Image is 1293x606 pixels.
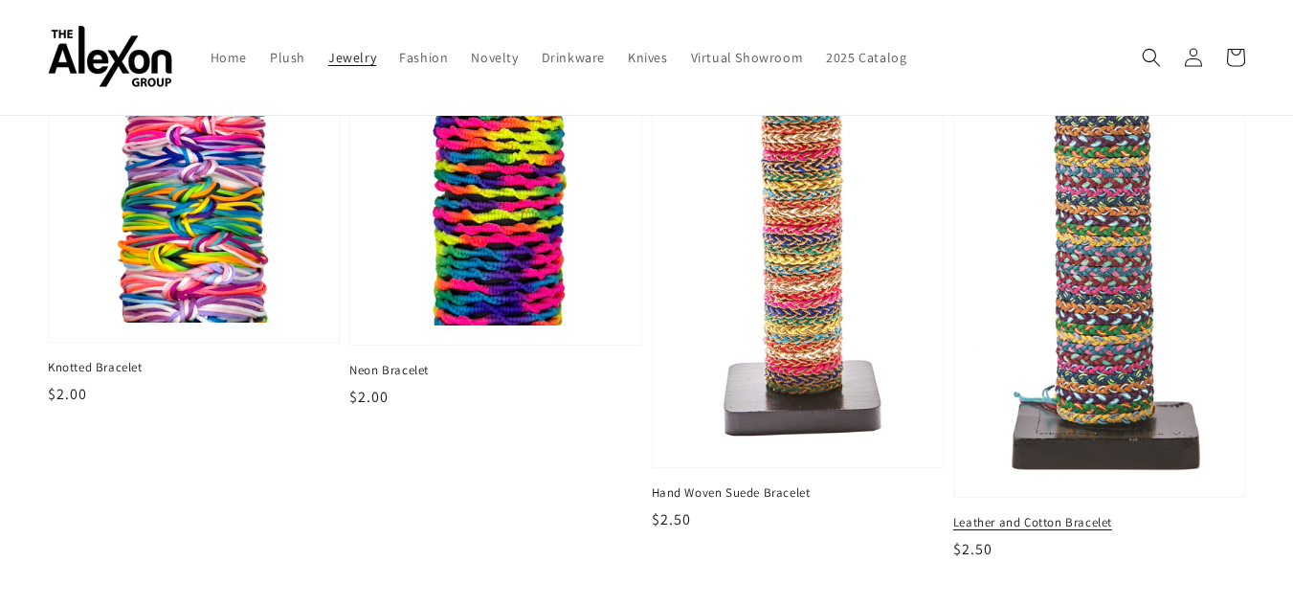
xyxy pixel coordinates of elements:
[48,384,87,404] span: $2.00
[258,37,317,78] a: Plush
[349,362,641,379] span: Neon Bracelet
[48,27,172,89] img: The Alexon Group
[652,484,944,502] span: Hand Woven Suede Bracelet
[1130,36,1172,79] summary: Search
[471,49,518,66] span: Novelty
[542,49,605,66] span: Drinkware
[652,509,691,529] span: $2.50
[680,37,815,78] a: Virtual Showroom
[349,387,389,407] span: $2.00
[270,49,305,66] span: Plush
[399,49,448,66] span: Fashion
[530,37,616,78] a: Drinkware
[459,37,529,78] a: Novelty
[199,37,258,78] a: Home
[953,539,992,559] span: $2.50
[953,514,1245,531] span: Leather and Cotton Bracelet
[826,49,906,66] span: 2025 Catalog
[48,359,340,376] span: Knotted Bracelet
[628,49,668,66] span: Knives
[388,37,459,78] a: Fashion
[328,49,376,66] span: Jewelry
[616,37,680,78] a: Knives
[814,37,918,78] a: 2025 Catalog
[691,49,804,66] span: Virtual Showroom
[211,49,247,66] span: Home
[317,37,388,78] a: Jewelry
